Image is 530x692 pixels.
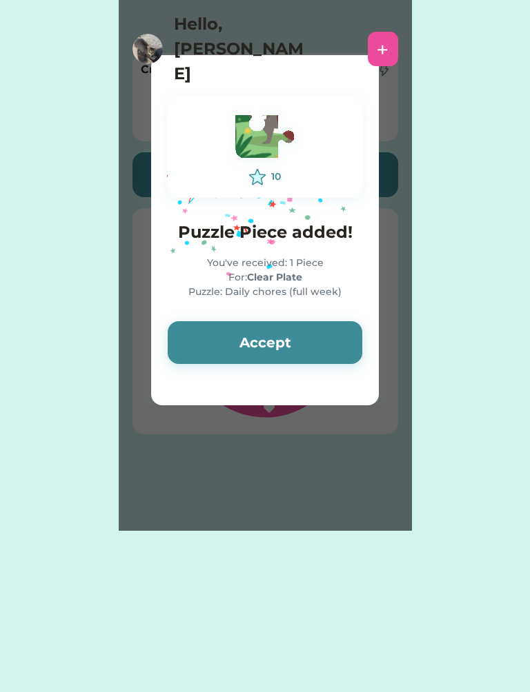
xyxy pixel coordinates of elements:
[249,169,266,185] img: interface-favorite-star--reward-rating-rate-social-star-media-favorite-like-stars.svg
[271,170,281,184] div: 10
[174,12,312,86] h4: Hello, [PERSON_NAME]
[168,256,362,299] div: You've received: 1 Piece For: Puzzle: Daily chores (full week)
[247,271,302,283] strong: Clear Plate
[168,321,362,364] button: Accept
[377,39,389,59] div: +
[132,34,163,64] img: https%3A%2F%2F1dfc823d71cc564f25c7cc035732a2d8.cdn.bubble.io%2Ff1754094113168x966788797778818000%...
[168,220,362,245] h4: Puzzle Piece added!
[227,109,303,169] img: Vector.svg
